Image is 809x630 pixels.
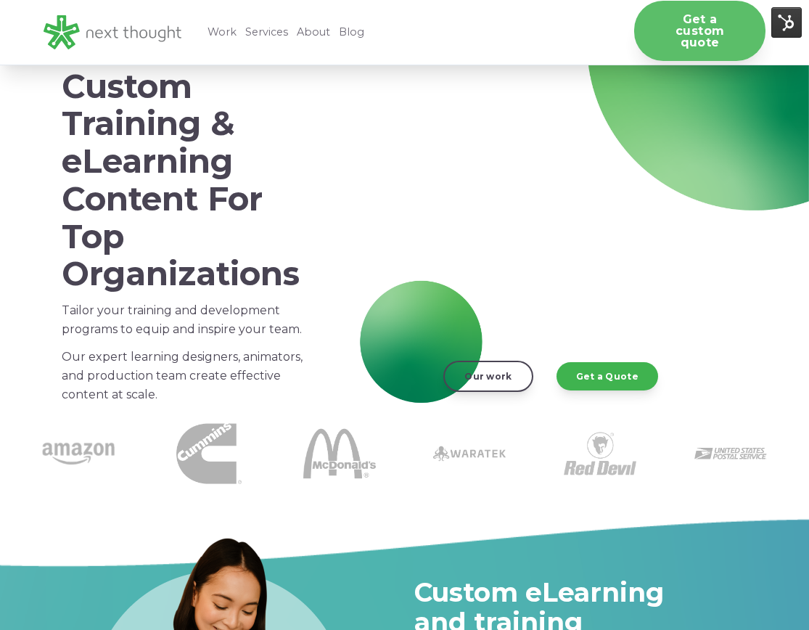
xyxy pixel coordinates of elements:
img: USPS [694,417,767,490]
p: Our expert learning designers, animators, and production team create effective content at scale. [62,348,315,404]
a: Get a custom quote [634,1,765,61]
p: Tailor your training and development programs to equip and inspire your team. [62,301,315,339]
h1: Custom Training & eLearning Content For Top Organizations [62,67,315,293]
a: Our work [443,361,533,391]
img: amazon-1 [42,417,115,490]
a: Get a Quote [557,362,658,390]
img: McDonalds 1 [303,417,376,490]
img: Red Devil [564,417,636,490]
img: LG - NextThought Logo [44,15,181,50]
img: Cummins [176,421,242,486]
img: HubSpot Tools Menu Toggle [771,7,802,38]
img: Waratek logo [433,417,506,490]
